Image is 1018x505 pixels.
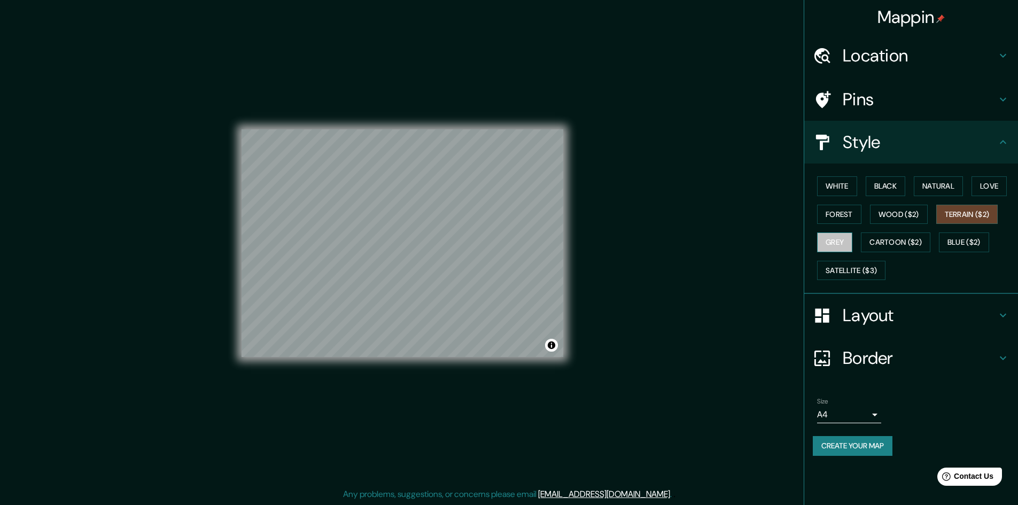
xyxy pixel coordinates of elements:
[343,488,672,501] p: Any problems, suggestions, or concerns please email .
[939,232,989,252] button: Blue ($2)
[817,232,852,252] button: Grey
[804,121,1018,164] div: Style
[972,176,1007,196] button: Love
[866,176,906,196] button: Black
[538,488,670,500] a: [EMAIL_ADDRESS][DOMAIN_NAME]
[817,397,828,406] label: Size
[804,337,1018,379] div: Border
[817,261,885,281] button: Satellite ($3)
[804,294,1018,337] div: Layout
[813,436,892,456] button: Create your map
[545,339,558,352] button: Toggle attribution
[673,488,675,501] div: .
[936,14,945,23] img: pin-icon.png
[843,89,997,110] h4: Pins
[923,463,1006,493] iframe: Help widget launcher
[843,131,997,153] h4: Style
[843,347,997,369] h4: Border
[672,488,673,501] div: .
[936,205,998,224] button: Terrain ($2)
[877,6,945,28] h4: Mappin
[843,305,997,326] h4: Layout
[817,406,881,423] div: A4
[817,176,857,196] button: White
[870,205,928,224] button: Wood ($2)
[843,45,997,66] h4: Location
[242,129,563,357] canvas: Map
[804,78,1018,121] div: Pins
[804,34,1018,77] div: Location
[817,205,861,224] button: Forest
[914,176,963,196] button: Natural
[861,232,930,252] button: Cartoon ($2)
